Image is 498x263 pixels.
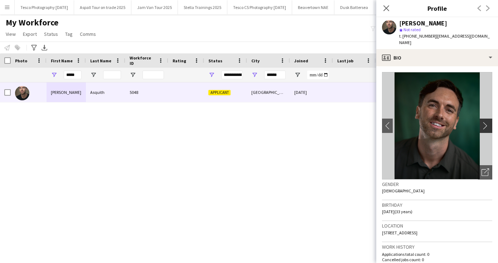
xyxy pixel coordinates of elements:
[337,58,353,63] span: Last job
[208,90,231,95] span: Applicant
[382,230,417,235] span: [STREET_ADDRESS]
[103,71,121,79] input: Last Name Filter Input
[382,188,425,193] span: [DEMOGRAPHIC_DATA]
[403,27,421,32] span: Not rated
[6,31,16,37] span: View
[15,86,29,100] img: Lewis Asquith
[382,252,492,257] p: Applications total count: 0
[130,55,155,66] span: Workforce ID
[65,31,73,37] span: Tag
[247,82,290,102] div: [GEOGRAPHIC_DATA]
[30,43,38,52] app-action-btn: Advanced filters
[20,29,40,39] a: Export
[294,58,308,63] span: Joined
[23,31,37,37] span: Export
[47,82,86,102] div: [PERSON_NAME]
[44,31,58,37] span: Status
[382,202,492,208] h3: Birthday
[399,20,447,27] div: [PERSON_NAME]
[6,17,58,28] span: My Workforce
[51,72,57,78] button: Open Filter Menu
[173,58,186,63] span: Rating
[15,0,74,14] button: Tesco Photography [DATE]
[478,165,492,180] div: Open photos pop-in
[307,71,329,79] input: Joined Filter Input
[382,257,492,262] p: Cancelled jobs count: 0
[90,58,111,63] span: Last Name
[376,4,498,13] h3: Profile
[227,0,292,14] button: Tesco CS Photography [DATE]
[80,31,96,37] span: Comms
[208,58,222,63] span: Status
[382,181,492,187] h3: Gender
[251,58,260,63] span: City
[251,72,258,78] button: Open Filter Menu
[382,244,492,250] h3: Work history
[376,49,498,66] div: Bio
[125,82,168,102] div: 5048
[62,29,76,39] a: Tag
[86,82,125,102] div: Asquith
[290,82,333,102] div: [DATE]
[334,0,374,14] button: Dusk Battersea
[292,0,334,14] button: Beavertown NAE
[15,58,27,63] span: Photo
[77,29,99,39] a: Comms
[264,71,286,79] input: City Filter Input
[74,0,131,14] button: Aspall Tour on trade 2025
[178,0,227,14] button: Stella Trainings 2025
[399,33,436,39] span: t. [PHONE_NUMBER]
[399,33,490,45] span: | [EMAIL_ADDRESS][DOMAIN_NAME]
[51,58,73,63] span: First Name
[382,72,492,180] img: Crew avatar or photo
[142,71,164,79] input: Workforce ID Filter Input
[131,0,178,14] button: Jam Van Tour 2025
[64,71,82,79] input: First Name Filter Input
[130,72,136,78] button: Open Filter Menu
[382,209,412,214] span: [DATE] (33 years)
[41,29,61,39] a: Status
[376,82,422,102] div: 0
[40,43,49,52] app-action-btn: Export XLSX
[208,72,215,78] button: Open Filter Menu
[3,29,19,39] a: View
[294,72,301,78] button: Open Filter Menu
[90,72,97,78] button: Open Filter Menu
[382,223,492,229] h3: Location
